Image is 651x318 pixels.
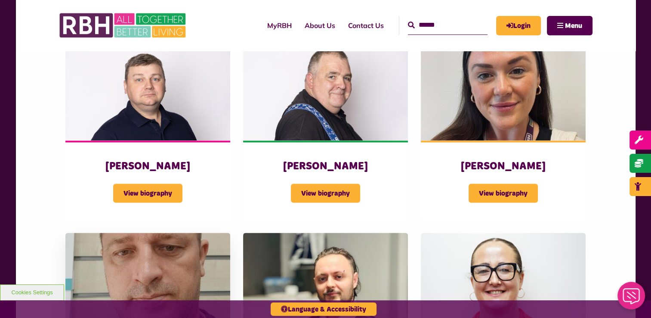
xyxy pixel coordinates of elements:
[291,184,360,203] span: View biography
[271,302,376,316] button: Language & Accessibility
[113,184,182,203] span: View biography
[243,37,408,141] img: John McDermott
[83,159,213,173] h3: [PERSON_NAME]
[65,37,230,141] img: James Coutts
[438,159,568,173] h3: [PERSON_NAME]
[261,14,298,37] a: MyRBH
[65,37,230,220] a: [PERSON_NAME] View biography
[342,14,390,37] a: Contact Us
[408,16,487,34] input: Search
[496,16,541,35] a: MyRBH
[59,9,188,42] img: RBH
[421,37,586,141] img: Purdy, Sam
[298,14,342,37] a: About Us
[547,16,592,35] button: Navigation
[469,184,538,203] span: View biography
[260,159,391,173] h3: [PERSON_NAME]
[612,279,651,318] iframe: Netcall Web Assistant for live chat
[243,37,408,220] a: [PERSON_NAME] View biography
[421,37,586,220] a: [PERSON_NAME] View biography
[565,22,582,29] span: Menu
